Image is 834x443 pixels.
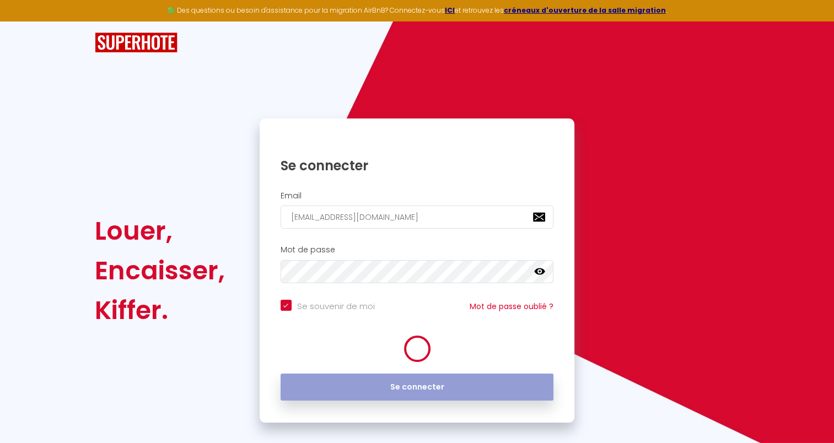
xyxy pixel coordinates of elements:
input: Ton Email [281,206,554,229]
h2: Email [281,191,554,201]
h1: Se connecter [281,157,554,174]
h2: Mot de passe [281,245,554,255]
div: Encaisser, [95,251,225,290]
div: Louer, [95,211,225,251]
button: Se connecter [281,374,554,401]
a: ICI [445,6,455,15]
a: Mot de passe oublié ? [470,301,553,312]
div: Kiffer. [95,290,225,330]
img: SuperHote logo [95,33,177,53]
a: créneaux d'ouverture de la salle migration [504,6,666,15]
